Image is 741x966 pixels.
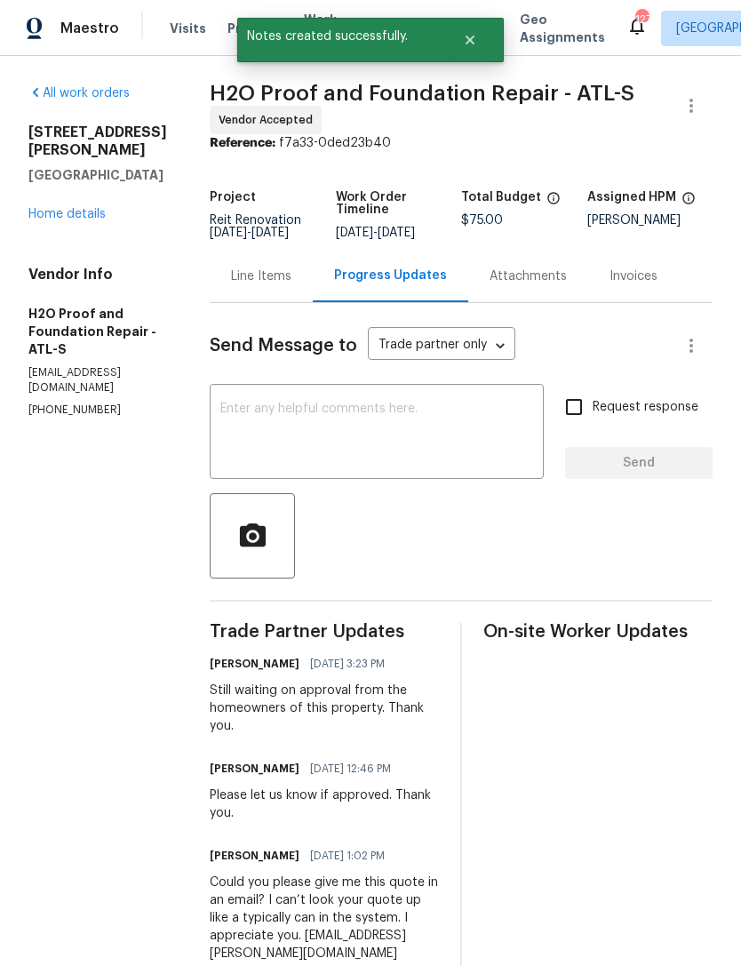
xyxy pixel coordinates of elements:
h6: [PERSON_NAME] [210,847,299,865]
span: H2O Proof and Foundation Repair - ATL-S [210,83,634,104]
p: [PHONE_NUMBER] [28,403,167,418]
span: Visits [170,20,206,37]
span: [DATE] [251,227,289,239]
span: The hpm assigned to this work order. [681,191,696,214]
div: Still waiting on approval from the homeowners of this property. Thank you. [210,682,439,735]
div: Could you please give me this quote in an email? I can’t look your quote up like a typically can ... [210,874,439,962]
span: Work Orders [304,11,349,46]
div: 127 [635,11,648,28]
h4: Vendor Info [28,266,167,283]
span: [DATE] [378,227,415,239]
div: Trade partner only [368,331,515,361]
h2: [STREET_ADDRESS][PERSON_NAME] [28,124,167,159]
div: Please let us know if approved. Thank you. [210,786,439,822]
div: f7a33-0ded23b40 [210,134,713,152]
div: Progress Updates [334,267,447,284]
a: All work orders [28,87,130,100]
h5: Work Order Timeline [336,191,462,216]
span: Notes created successfully. [237,18,441,55]
span: [DATE] [210,227,247,239]
a: Home details [28,208,106,220]
h6: [PERSON_NAME] [210,655,299,673]
div: [PERSON_NAME] [587,214,713,227]
h5: Project [210,191,256,204]
h5: H2O Proof and Foundation Repair - ATL-S [28,305,167,358]
span: Trade Partner Updates [210,623,439,641]
div: Attachments [490,267,567,285]
h5: [GEOGRAPHIC_DATA] [28,166,167,184]
h5: Total Budget [461,191,541,204]
span: [DATE] 1:02 PM [310,847,385,865]
span: - [210,227,289,239]
span: On-site Worker Updates [483,623,713,641]
span: Projects [227,20,283,37]
button: Close [441,22,499,58]
b: Reference: [210,137,275,149]
span: Vendor Accepted [219,111,320,129]
div: Invoices [610,267,657,285]
span: [DATE] 3:23 PM [310,655,385,673]
span: Request response [593,398,698,417]
span: $75.00 [461,214,503,227]
div: Line Items [231,267,291,285]
p: [EMAIL_ADDRESS][DOMAIN_NAME] [28,365,167,395]
h5: Assigned HPM [587,191,676,204]
h6: [PERSON_NAME] [210,760,299,778]
span: - [336,227,415,239]
span: Maestro [60,20,119,37]
span: [DATE] 12:46 PM [310,760,391,778]
span: Geo Assignments [520,11,605,46]
span: [DATE] [336,227,373,239]
span: Reit Renovation [210,214,301,239]
span: Send Message to [210,337,357,355]
span: The total cost of line items that have been proposed by Opendoor. This sum includes line items th... [546,191,561,214]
